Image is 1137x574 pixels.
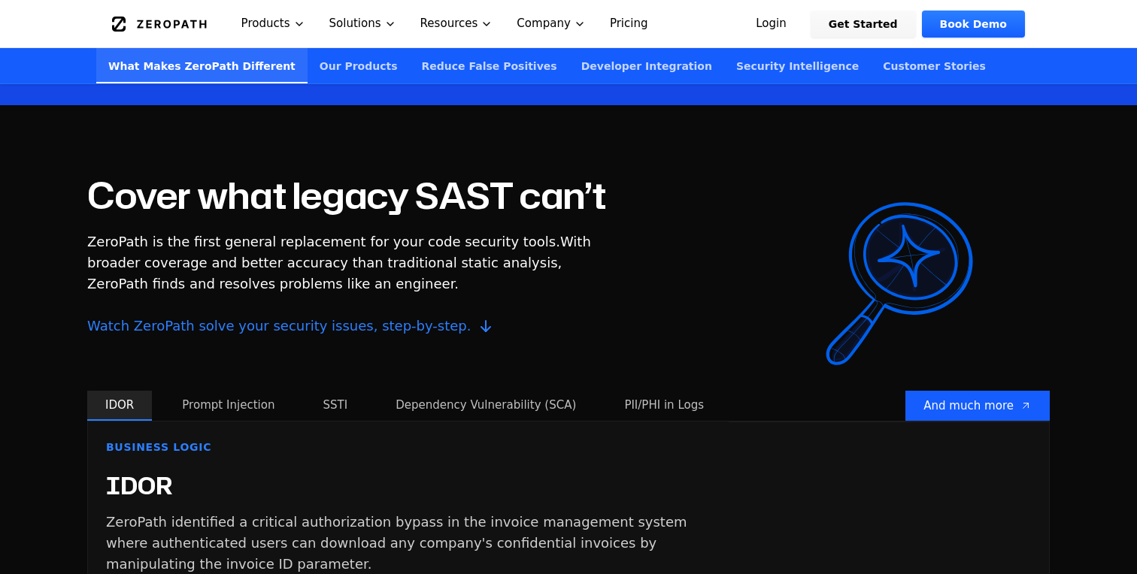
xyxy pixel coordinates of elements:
[569,48,724,83] a: Developer Integration
[377,391,594,421] button: Dependency Vulnerability (SCA)
[724,48,871,83] a: Security Intelligence
[922,11,1025,38] a: Book Demo
[305,391,365,421] button: SSTI
[87,316,593,337] span: Watch ZeroPath solve your security issues, step-by-step.
[606,391,722,421] button: PII/PHI in Logs
[87,391,152,421] button: IDOR
[87,177,606,213] h2: Cover what legacy SAST can’t
[738,11,805,38] a: Login
[410,48,569,83] a: Reduce False Positives
[106,440,211,455] span: Business Logic
[308,48,410,83] a: Our Products
[106,473,173,500] h4: IDOR
[87,234,560,249] span: ZeroPath is the first general replacement for your code security tools.
[871,48,998,83] a: Customer Stories
[164,391,293,421] button: Prompt Injection
[811,11,916,38] a: Get Started
[96,48,308,83] a: What Makes ZeroPath Different
[87,231,593,337] p: With broader coverage and better accuracy than traditional static analysis, ZeroPath finds and re...
[905,391,1050,421] a: And much more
